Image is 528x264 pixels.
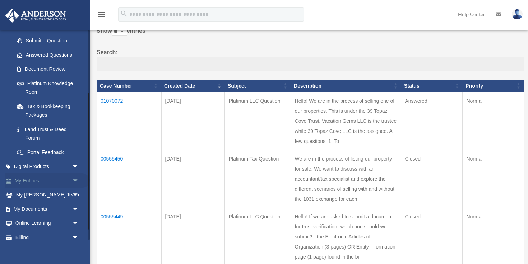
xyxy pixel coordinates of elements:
a: menu [97,13,106,19]
td: We are in the process of listing our property for sale. We want to discuss with an accountant/tax... [291,150,401,208]
img: Anderson Advisors Platinum Portal [3,9,68,23]
th: Priority: activate to sort column ascending [463,80,524,92]
a: Platinum Knowledge Room [10,76,86,99]
td: Platinum LLC Question [225,92,291,150]
td: 00555450 [97,150,162,208]
span: arrow_drop_down [72,173,86,188]
label: Show entries [97,26,524,43]
img: User Pic [512,9,523,19]
td: Hello! We are in the process of selling one of our properties. This is under the 39 Topaz Cove Tr... [291,92,401,150]
td: 01070072 [97,92,162,150]
a: Online Learningarrow_drop_down [5,216,90,231]
td: Normal [463,150,524,208]
th: Description: activate to sort column ascending [291,80,401,92]
a: Answered Questions [10,48,83,62]
i: search [120,10,128,18]
span: arrow_drop_down [72,188,86,203]
td: Platinum Tax Question [225,150,291,208]
a: My Entitiesarrow_drop_down [5,173,90,188]
th: Case Number: activate to sort column ascending [97,80,162,92]
a: Billingarrow_drop_down [5,230,90,245]
a: Submit a Question [10,34,86,48]
i: menu [97,10,106,19]
a: Digital Productsarrow_drop_down [5,159,90,174]
label: Search: [97,47,524,71]
td: Answered [401,92,463,150]
span: arrow_drop_down [72,216,86,231]
a: Document Review [10,62,86,77]
a: My Documentsarrow_drop_down [5,202,90,216]
span: arrow_drop_down [72,230,86,245]
a: Land Trust & Deed Forum [10,122,86,145]
td: Normal [463,92,524,150]
a: Tax & Bookkeeping Packages [10,99,86,122]
th: Created Date: activate to sort column ascending [161,80,225,92]
th: Subject: activate to sort column ascending [225,80,291,92]
td: Closed [401,150,463,208]
td: [DATE] [161,92,225,150]
span: arrow_drop_down [72,159,86,174]
span: arrow_drop_down [72,202,86,217]
input: Search: [97,57,524,71]
td: [DATE] [161,150,225,208]
th: Status: activate to sort column ascending [401,80,463,92]
a: Portal Feedback [10,145,86,159]
a: My [PERSON_NAME] Teamarrow_drop_down [5,188,90,202]
select: Showentries [112,28,127,36]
